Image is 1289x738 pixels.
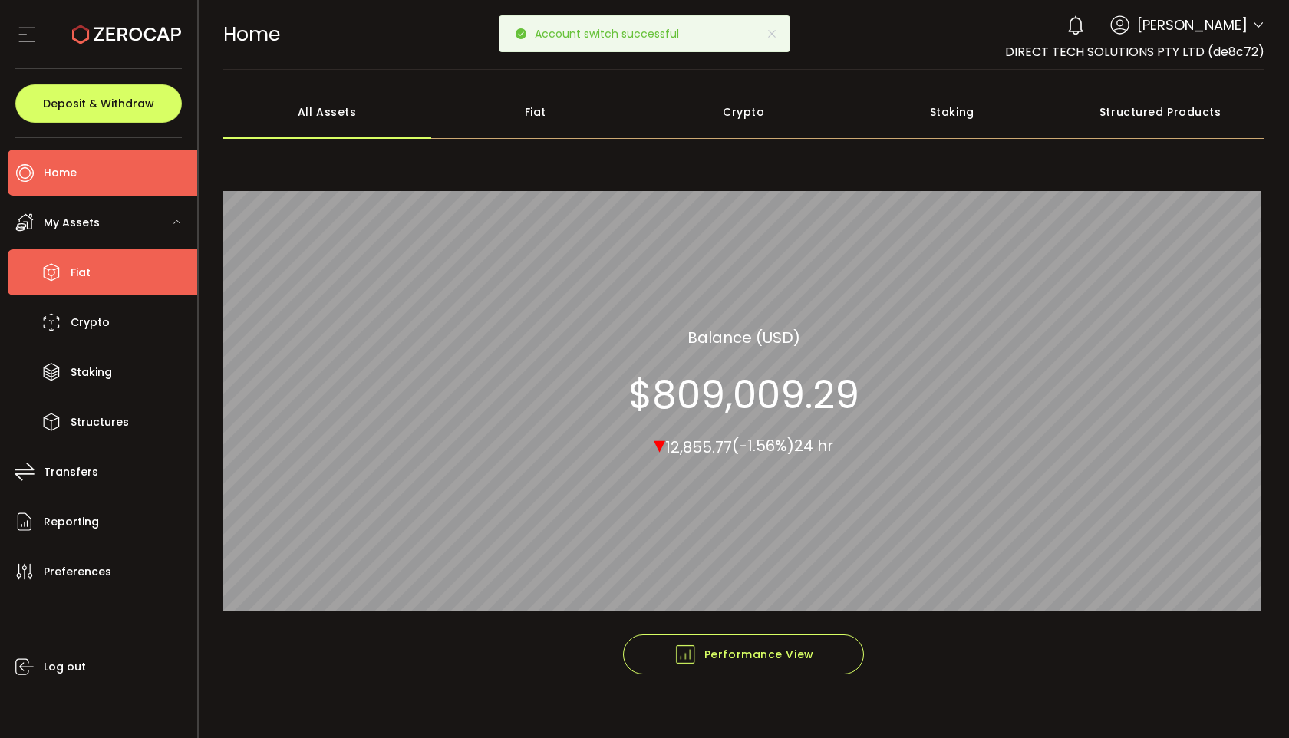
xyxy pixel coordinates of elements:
[44,162,77,184] span: Home
[794,435,833,456] span: 24 hr
[687,325,800,348] section: Balance (USD)
[44,461,98,483] span: Transfers
[1057,85,1265,139] div: Structured Products
[848,85,1057,139] div: Staking
[71,411,129,433] span: Structures
[1137,15,1248,35] span: [PERSON_NAME]
[223,21,280,48] span: Home
[732,435,794,456] span: (-1.56%)
[628,371,859,417] section: $809,009.29
[623,634,864,674] button: Performance View
[431,85,640,139] div: Fiat
[44,511,99,533] span: Reporting
[654,427,665,460] span: ▾
[223,85,432,139] div: All Assets
[44,561,111,583] span: Preferences
[44,212,100,234] span: My Assets
[665,436,732,457] span: 12,855.77
[71,311,110,334] span: Crypto
[44,656,86,678] span: Log out
[15,84,182,123] button: Deposit & Withdraw
[1212,664,1289,738] iframe: Chat Widget
[535,28,691,39] p: Account switch successful
[1005,43,1264,61] span: DIRECT TECH SOLUTIONS PTY LTD (de8c72)
[674,643,814,666] span: Performance View
[71,361,112,384] span: Staking
[71,262,91,284] span: Fiat
[43,98,154,109] span: Deposit & Withdraw
[640,85,849,139] div: Crypto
